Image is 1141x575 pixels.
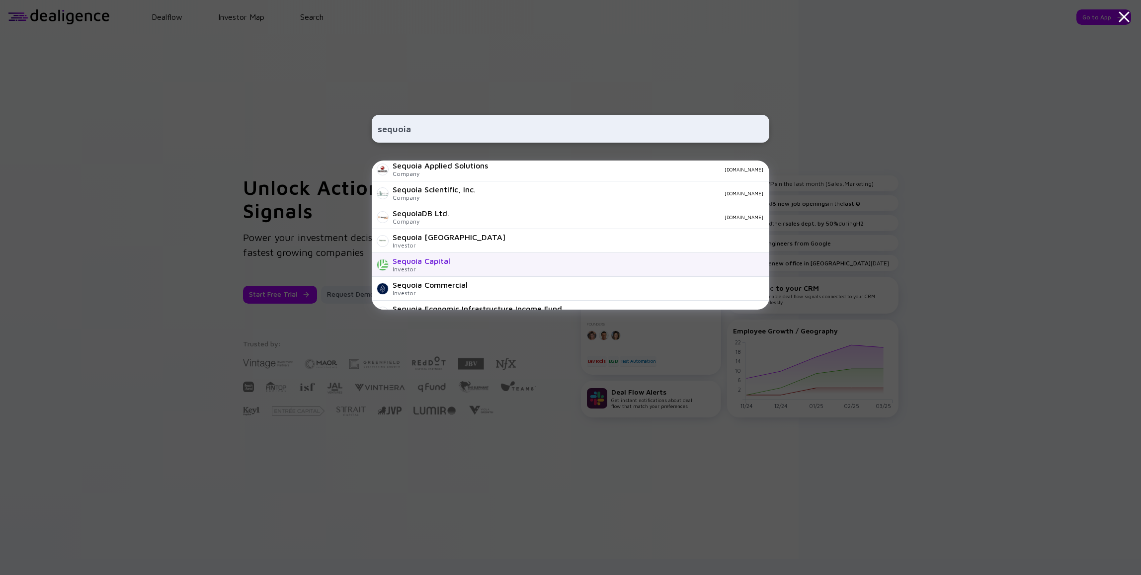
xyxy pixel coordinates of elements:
[393,194,476,201] div: Company
[393,265,450,273] div: Investor
[393,209,449,218] div: SequoiaDB Ltd.
[378,120,763,138] input: Search Company or Investor...
[393,233,505,242] div: Sequoia [GEOGRAPHIC_DATA]
[496,166,763,172] div: [DOMAIN_NAME]
[393,161,488,170] div: Sequoia Applied Solutions
[457,214,763,220] div: [DOMAIN_NAME]
[484,190,763,196] div: [DOMAIN_NAME]
[393,256,450,265] div: Sequoia Capital
[393,218,449,225] div: Company
[393,280,468,289] div: Sequoia Commercial
[393,185,476,194] div: Sequoia Scientific, Inc.
[393,242,505,249] div: Investor
[393,289,468,297] div: Investor
[393,170,488,177] div: Company
[393,304,562,313] div: Sequoia Economic Infrastructure Income Fund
